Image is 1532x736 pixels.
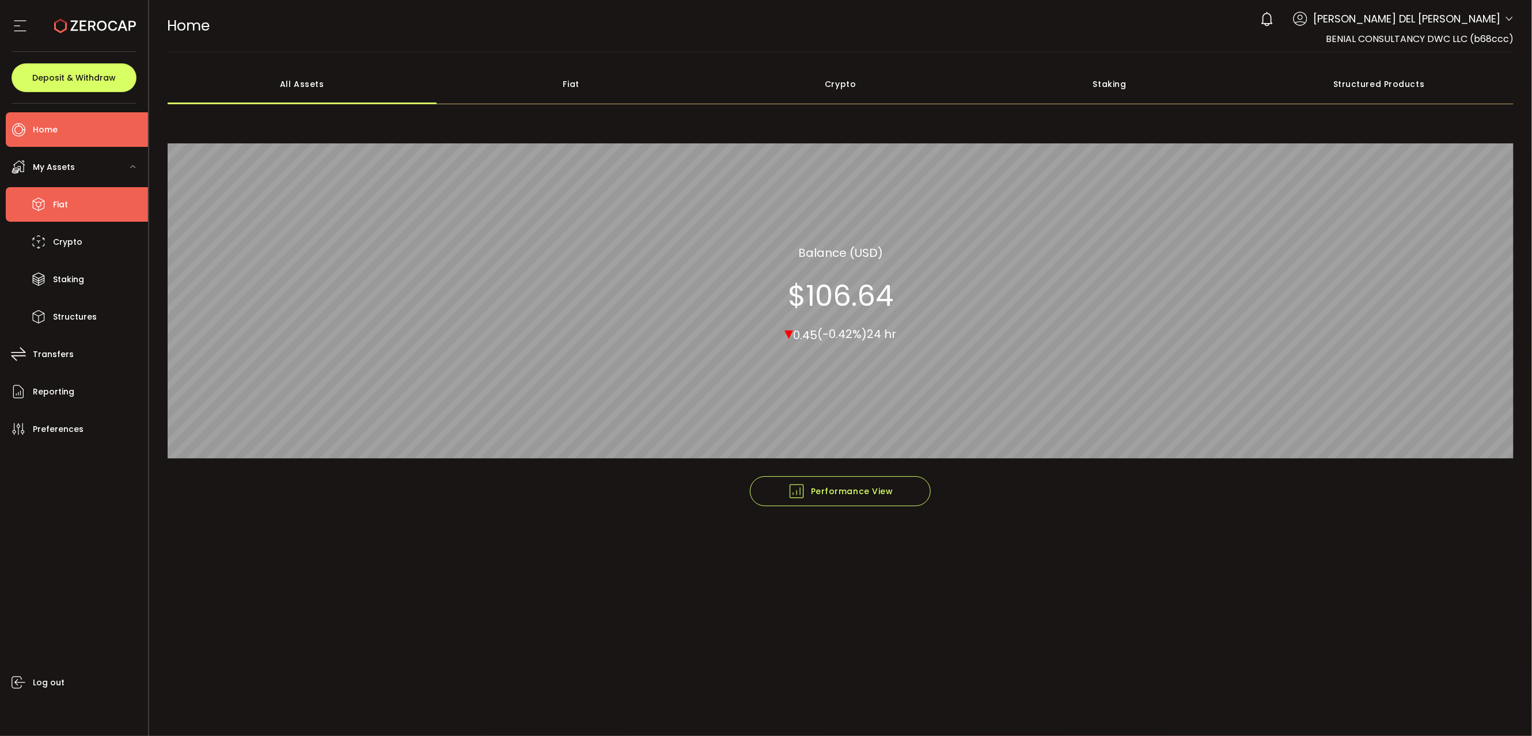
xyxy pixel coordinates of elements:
[1398,612,1532,736] iframe: Chat Widget
[32,74,116,82] span: Deposit & Withdraw
[53,271,84,288] span: Staking
[784,321,793,346] span: ▾
[798,244,883,261] section: Balance (USD)
[793,327,817,343] span: 0.45
[788,279,893,313] section: $106.64
[33,159,75,176] span: My Assets
[817,327,867,343] span: (-0.42%)
[1245,64,1514,104] div: Structured Products
[1326,32,1514,45] span: BENIAL CONSULTANCY DWC LLC (b68ccc)
[867,327,896,343] span: 24 hr
[53,196,68,213] span: Fiat
[53,309,97,325] span: Structures
[1313,11,1501,26] span: [PERSON_NAME] DEL [PERSON_NAME]
[53,234,82,251] span: Crypto
[33,122,58,138] span: Home
[168,16,210,36] span: Home
[788,483,893,500] span: Performance View
[975,64,1245,104] div: Staking
[706,64,976,104] div: Crypto
[168,64,437,104] div: All Assets
[33,346,74,363] span: Transfers
[33,384,74,400] span: Reporting
[33,674,65,691] span: Log out
[437,64,706,104] div: Fiat
[12,63,136,92] button: Deposit & Withdraw
[33,421,84,438] span: Preferences
[750,476,931,506] button: Performance View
